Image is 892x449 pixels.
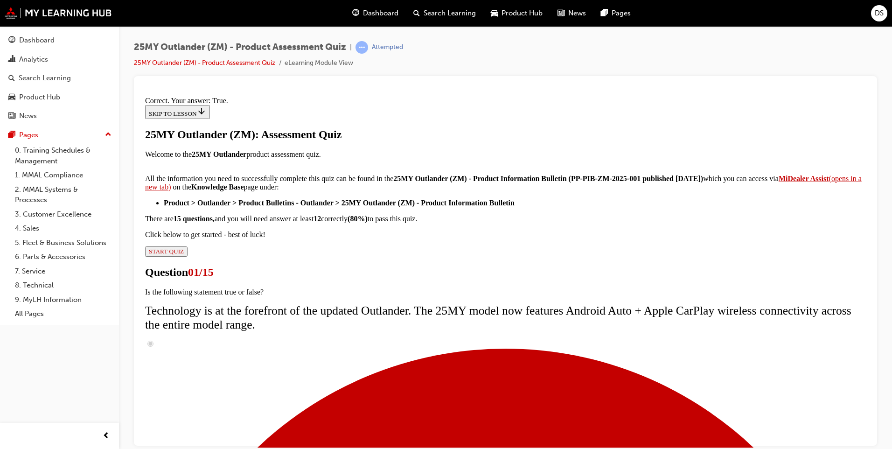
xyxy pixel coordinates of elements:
a: 9. MyLH Information [11,293,115,307]
a: 8. Technical [11,278,115,293]
span: up-icon [105,129,111,141]
p: Click below to get started - best of luck! [4,138,725,146]
div: Dashboard [19,35,55,46]
span: learningRecordVerb_ATTEMPT-icon [355,41,368,54]
button: Pages [4,126,115,144]
span: 01/15 [47,173,72,185]
a: pages-iconPages [593,4,638,23]
a: 5. Fleet & Business Solutions [11,236,115,250]
span: Pages [612,8,631,19]
strong: 15 questions, [32,122,73,130]
h1: Question 1 of 15 [4,173,725,186]
div: Pages [19,130,38,140]
p: All the information you need to successfully complete this quiz can be found in the which you can... [4,73,725,98]
a: car-iconProduct Hub [483,4,550,23]
strong: MiDealer Assist [637,82,688,90]
span: search-icon [8,74,15,83]
button: SKIP TO LESSON [4,12,69,26]
strong: 25MY Outlander [50,57,105,65]
span: guage-icon [352,7,359,19]
a: Analytics [4,51,115,68]
span: news-icon [8,112,15,120]
div: Correct. Your answer: True. [4,4,725,12]
a: 7. Service [11,264,115,279]
strong: Product > Outlander [22,106,89,114]
p: There are and you will need answer at least correctly to pass this quiz. [4,122,725,130]
a: News [4,107,115,125]
a: All Pages [11,307,115,321]
div: Analytics [19,54,48,65]
button: DS [871,5,887,21]
a: news-iconNews [550,4,593,23]
span: 25MY Outlander (ZM) - Product Assessment Quiz [134,42,346,53]
strong: 25MY Outlander (ZM) - Product Information Bulletin [252,82,425,90]
a: 0. Training Schedules & Management [11,143,115,168]
div: News [19,111,37,121]
strong: (PP-PIB-ZM-2025-001 published [DATE]) [427,82,562,90]
a: 2. MMAL Systems & Processes [11,182,115,207]
span: pages-icon [8,131,15,140]
span: SKIP TO LESSON [7,17,65,24]
span: DS [875,8,884,19]
a: 4. Sales [11,221,115,236]
span: guage-icon [8,36,15,45]
strong: Knowledge Base [50,90,102,98]
span: search-icon [413,7,420,19]
div: Product Hub [19,92,60,103]
li: eLearning Module View [285,58,353,69]
p: Is the following statement true or false? [4,195,725,203]
a: search-iconSearch Learning [406,4,483,23]
span: (opens in a new tab) [4,82,720,98]
a: 6. Parts & Accessories [11,250,115,264]
a: 1. MMAL Compliance [11,168,115,182]
strong: (80%) [206,122,226,130]
img: mmal [5,7,112,19]
div: Search Learning [19,73,71,84]
span: news-icon [557,7,564,19]
p: Welcome to the product assessment quiz. [4,57,725,66]
span: | [350,42,352,53]
a: 25MY Outlander (ZM) - Product Assessment Quiz [134,59,275,67]
a: guage-iconDashboard [345,4,406,23]
span: Technology is at the forefront of the updated Outlander. The 25MY model now features Android Auto... [4,211,710,239]
span: chart-icon [8,56,15,64]
a: Search Learning [4,70,115,87]
a: Dashboard [4,32,115,49]
button: DashboardAnalyticsSearch LearningProduct HubNews [4,30,115,126]
strong: > Product Bulletins - Outlander > 25MY Outlander (ZM) - Product Information Bulletin [91,106,373,114]
span: Dashboard [363,8,398,19]
span: prev-icon [103,430,110,442]
span: News [568,8,586,19]
a: Product Hub [4,89,115,106]
strong: 12 [172,122,180,130]
span: car-icon [8,93,15,102]
span: Question [4,173,47,185]
span: car-icon [491,7,498,19]
div: 25MY Outlander (ZM): Assessment Quiz [4,35,725,48]
span: Product Hub [502,8,543,19]
div: Attempted [372,43,403,52]
span: pages-icon [601,7,608,19]
span: Search Learning [424,8,476,19]
a: 3. Customer Excellence [11,207,115,222]
span: START QUIZ [7,155,42,162]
